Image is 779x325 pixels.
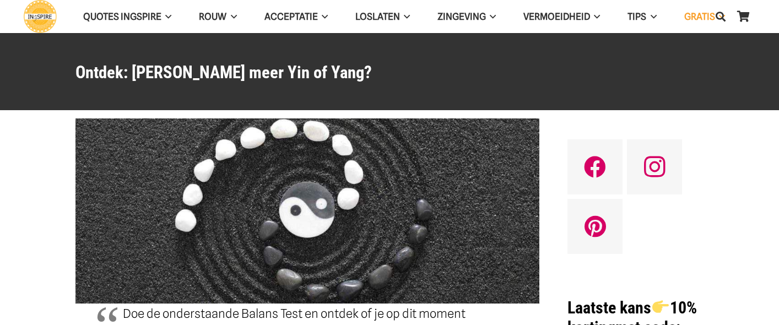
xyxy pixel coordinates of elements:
span: QUOTES INGSPIRE Menu [161,3,171,30]
img: Ben jij meer Yin of Yang? Doe de Balans test op www.ingspire.nl [75,118,539,304]
span: Loslaten [355,11,400,22]
span: QUOTES INGSPIRE [83,11,161,22]
a: AcceptatieAcceptatie Menu [251,3,342,31]
a: LoslatenLoslaten Menu [342,3,424,31]
h1: Ontdek: [PERSON_NAME] meer Yin of Yang? [75,63,376,83]
span: VERMOEIDHEID [523,11,590,22]
a: VERMOEIDHEIDVERMOEIDHEID Menu [510,3,614,31]
span: Acceptatie Menu [318,3,328,30]
a: Zoeken [710,3,732,30]
span: Acceptatie [264,11,318,22]
a: Instagram [627,139,682,194]
span: ROUW Menu [226,3,236,30]
a: Facebook [567,139,623,194]
span: GRATIS [684,11,715,22]
a: ZingevingZingeving Menu [424,3,510,31]
span: Loslaten Menu [400,3,410,30]
span: TIPS Menu [646,3,656,30]
a: GRATISGRATIS Menu [670,3,739,31]
a: TIPSTIPS Menu [614,3,670,31]
img: 👉 [652,299,669,315]
span: Zingeving [437,11,486,22]
a: QUOTES INGSPIREQUOTES INGSPIRE Menu [69,3,185,31]
span: ROUW [199,11,226,22]
span: TIPS [627,11,646,22]
span: VERMOEIDHEID Menu [590,3,600,30]
a: ROUWROUW Menu [185,3,250,31]
a: Pinterest [567,199,623,254]
span: Zingeving Menu [486,3,496,30]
